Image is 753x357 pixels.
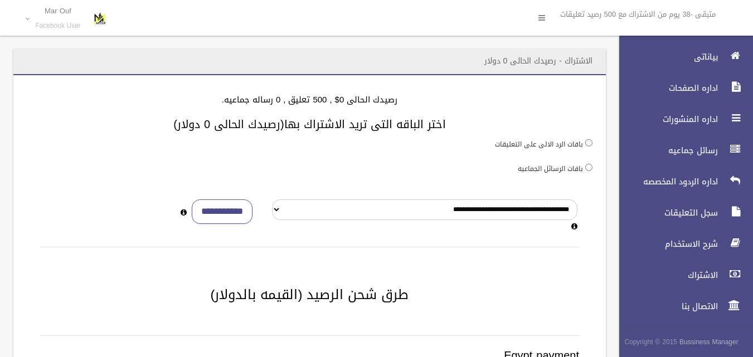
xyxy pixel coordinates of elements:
a: اداره الصفحات [610,76,753,100]
h4: رصيدك الحالى 0$ , 500 تعليق , 0 رساله جماعيه. [27,95,592,105]
a: اداره الردود المخصصه [610,169,753,194]
a: رسائل جماعيه [610,138,753,163]
a: سجل التعليقات [610,200,753,225]
a: بياناتى [610,45,753,69]
span: اداره الردود المخصصه [610,176,721,187]
a: الاتصال بنا [610,294,753,319]
label: باقات الرد الالى على التعليقات [495,138,583,150]
label: باقات الرسائل الجماعيه [518,163,583,175]
h3: اختر الباقه التى تريد الاشتراك بها(رصيدك الحالى 0 دولار) [27,118,592,130]
h2: طرق شحن الرصيد (القيمه بالدولار) [27,287,592,302]
p: Mar Ouf [35,7,81,15]
small: Facebook User [35,22,81,30]
span: اداره الصفحات [610,82,721,94]
span: بياناتى [610,51,721,62]
a: شرح الاستخدام [610,232,753,256]
span: شرح الاستخدام [610,238,721,250]
header: الاشتراك - رصيدك الحالى 0 دولار [471,50,606,72]
a: الاشتراك [610,263,753,287]
a: اداره المنشورات [610,107,753,131]
span: الاتصال بنا [610,301,721,312]
span: اداره المنشورات [610,114,721,125]
span: سجل التعليقات [610,207,721,218]
span: الاشتراك [610,270,721,281]
strong: Bussiness Manager [679,336,739,348]
span: رسائل جماعيه [610,145,721,156]
span: Copyright © 2015 [624,336,677,348]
